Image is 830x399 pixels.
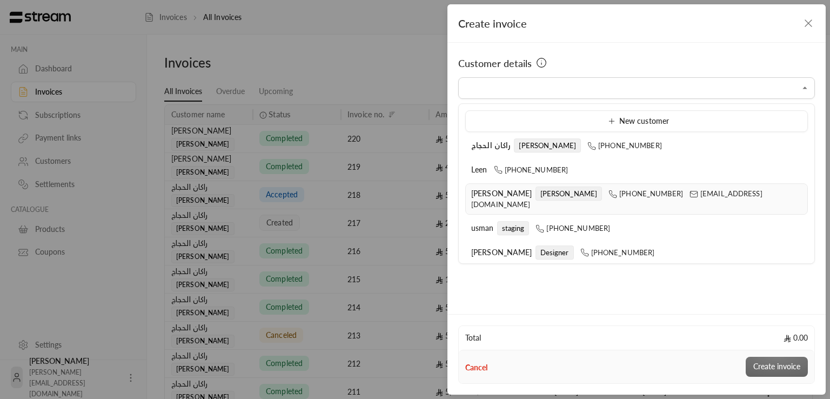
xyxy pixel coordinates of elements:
[580,248,655,257] span: [PHONE_NUMBER]
[465,362,487,373] button: Cancel
[471,189,532,198] span: [PERSON_NAME]
[471,165,487,174] span: Leen
[494,165,568,174] span: [PHONE_NUMBER]
[536,245,574,260] span: Designer
[497,221,530,235] span: staging
[458,17,527,30] span: Create invoice
[465,332,481,343] span: Total
[536,224,610,232] span: [PHONE_NUMBER]
[784,332,808,343] span: 0.00
[799,82,812,95] button: Close
[458,56,532,71] span: Customer details
[608,189,683,198] span: [PHONE_NUMBER]
[514,138,581,152] span: [PERSON_NAME]
[471,223,494,232] span: usman
[471,141,511,150] span: راكان الحجاج
[604,116,669,125] span: New customer
[536,187,603,201] span: [PERSON_NAME]
[471,248,532,257] span: [PERSON_NAME]
[471,189,762,209] span: [EMAIL_ADDRESS][DOMAIN_NAME]
[587,141,662,150] span: [PHONE_NUMBER]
